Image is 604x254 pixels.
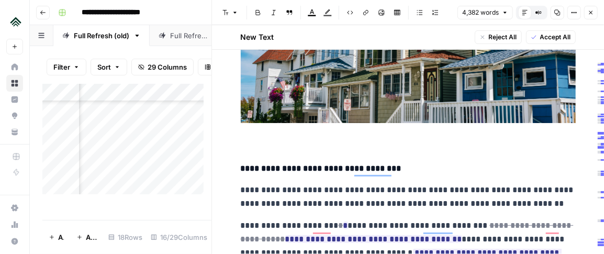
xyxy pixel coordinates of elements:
a: Opportunities [6,107,23,124]
a: Your Data [6,124,23,140]
a: Home [6,59,23,75]
a: Full Refresh (old) [53,25,150,46]
a: Usage [6,216,23,233]
a: Insights [6,91,23,108]
div: Full Refresh [170,30,209,41]
button: Add Row [42,229,70,246]
a: Settings [6,200,23,216]
button: Help + Support [6,233,23,250]
span: Filter [53,62,70,72]
span: Add 10 Rows [86,232,98,242]
button: Filter [47,59,86,75]
a: Browse [6,75,23,92]
span: Add Row [58,232,64,242]
span: Accept All [540,32,571,42]
div: 16/29 Columns [147,229,211,246]
span: Reject All [489,32,517,42]
div: 18 Rows [104,229,147,246]
span: 29 Columns [148,62,187,72]
span: 4,382 words [462,8,499,17]
button: 4,382 words [457,6,513,19]
img: Uplisting Logo [6,12,25,31]
div: Full Refresh (old) [74,30,129,41]
button: Accept All [526,30,576,44]
h2: New Text [241,32,274,42]
a: Full Refresh [150,25,229,46]
button: Add 10 Rows [70,229,104,246]
button: Workspace: Uplisting [6,8,23,35]
button: 29 Columns [131,59,194,75]
button: Reject All [475,30,522,44]
span: Sort [97,62,111,72]
button: Sort [91,59,127,75]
